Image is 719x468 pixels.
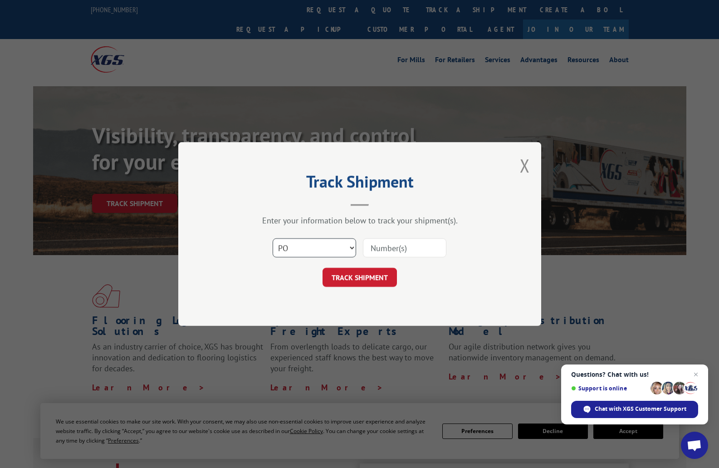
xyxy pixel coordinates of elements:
span: Support is online [571,385,647,392]
button: Close modal [520,153,530,177]
span: Close chat [690,369,701,380]
span: Questions? Chat with us! [571,371,698,378]
h2: Track Shipment [224,175,496,192]
div: Enter your information below to track your shipment(s). [224,215,496,226]
div: Chat with XGS Customer Support [571,401,698,418]
input: Number(s) [363,238,446,257]
div: Open chat [681,432,708,459]
button: TRACK SHIPMENT [323,268,397,287]
span: Chat with XGS Customer Support [595,405,686,413]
